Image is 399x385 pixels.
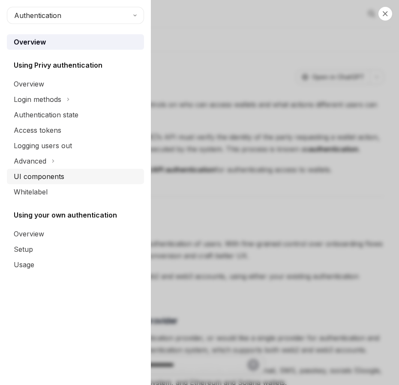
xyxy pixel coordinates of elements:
div: Logging users out [14,140,72,151]
div: Overview [14,229,44,239]
button: Toggle Advanced section [7,153,144,169]
a: Setup [7,242,144,257]
a: Usage [7,257,144,272]
a: Overview [7,76,144,92]
a: Access tokens [7,122,144,138]
a: UI components [7,169,144,184]
div: Login methods [14,94,61,104]
div: Overview [14,79,44,89]
a: Overview [7,34,144,50]
h5: Using Privy authentication [14,60,102,70]
div: Authentication state [14,110,78,120]
div: Whitelabel [14,187,48,197]
div: Usage [14,260,34,270]
div: Setup [14,244,33,254]
div: Advanced [14,156,46,166]
div: Overview [14,37,46,47]
button: Authentication [7,7,144,24]
a: Authentication state [7,107,144,122]
a: Overview [7,226,144,242]
div: UI components [14,171,64,182]
a: Whitelabel [7,184,144,200]
button: Toggle Login methods section [7,92,144,107]
h5: Using your own authentication [14,210,117,220]
span: Authentication [14,10,61,21]
a: Logging users out [7,138,144,153]
div: Access tokens [14,125,61,135]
